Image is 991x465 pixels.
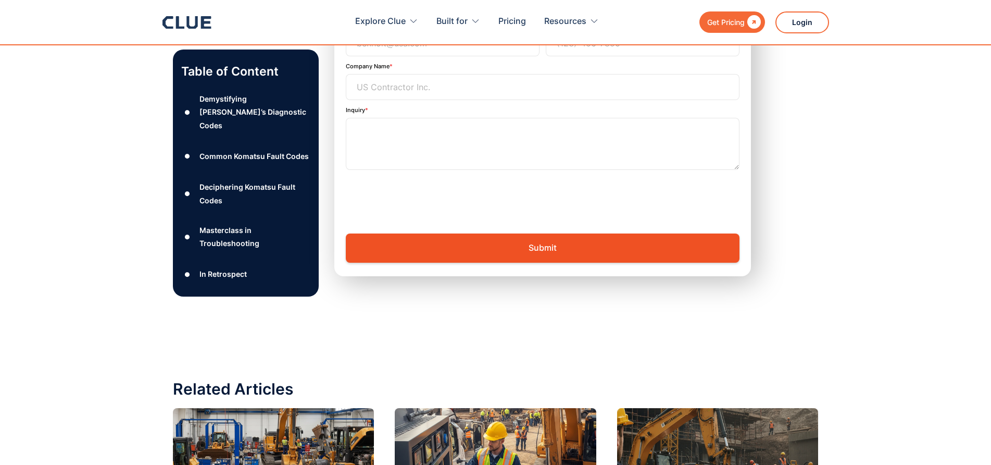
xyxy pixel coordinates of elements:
div: ● [181,266,194,282]
a: ●Masterclass in Troubleshooting [181,224,310,250]
input: US Contractor Inc. [346,74,739,100]
a: Pricing [498,5,526,38]
div: Demystifying [PERSON_NAME]’s Diagnostic Codes [199,92,310,132]
div: ● [181,104,194,120]
div: Explore Clue [355,5,418,38]
div: ● [181,229,194,244]
label: Company Name [346,63,390,70]
div: Get Pricing [707,16,745,29]
a: Get Pricing [699,11,765,33]
a: ●Demystifying [PERSON_NAME]’s Diagnostic Codes [181,92,310,132]
div: Masterclass in Troubleshooting [199,224,310,250]
div: Built for [436,5,480,38]
label: Inquiry [346,106,365,114]
div: Resources [544,5,586,38]
input: Submit [346,234,739,262]
div: In Retrospect [199,267,247,280]
div: Common Komatsu Fault Codes [199,150,309,163]
div: Related Articles [173,381,819,398]
a: ●In Retrospect [181,266,310,282]
a: Login [775,11,829,33]
div: Deciphering Komatsu Fault Codes [199,180,310,206]
div: Resources [544,5,599,38]
div:  [745,16,761,29]
div: Explore Clue [355,5,406,38]
div: Built for [436,5,468,38]
a: ●Common Komatsu Fault Codes [181,149,310,164]
div: ● [181,186,194,202]
div: ● [181,149,194,164]
a: ●Deciphering Komatsu Fault Codes [181,180,310,206]
iframe: reCAPTCHA [346,176,504,217]
p: Table of Content [181,63,310,80]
